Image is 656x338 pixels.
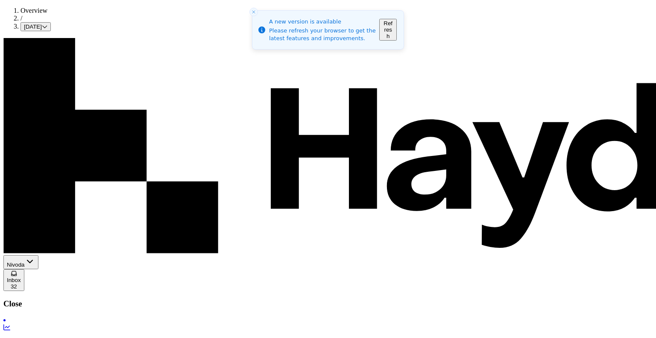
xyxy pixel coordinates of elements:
span: Inbox [7,277,21,283]
button: [DATE] [20,22,51,31]
span: / [20,15,22,22]
button: Refresh [379,19,397,41]
h3: Close [3,299,653,309]
a: Overview [20,7,47,14]
nav: breadcrumb [3,7,653,31]
span: 32 [11,283,17,290]
button: Close toast [249,8,258,16]
button: Inbox32 [3,269,24,291]
div: A new version is available [269,18,377,26]
div: Please refresh your browser to get the latest features and improvements. [269,27,377,42]
span: [DATE] [24,24,42,30]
